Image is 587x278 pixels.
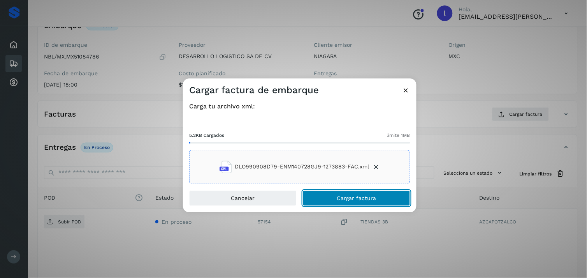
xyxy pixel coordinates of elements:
[235,163,369,171] span: DLO990908D79-ENM140728GJ9-1273883-FAC.xml
[387,132,410,139] span: límite 1MB
[337,195,376,201] span: Cargar factura
[231,195,255,201] span: Cancelar
[189,190,297,206] button: Cancelar
[303,190,410,206] button: Cargar factura
[189,103,410,110] h4: Carga tu archivo xml:
[189,132,224,139] span: 5.2KB cargados
[189,85,319,96] h3: Cargar factura de embarque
